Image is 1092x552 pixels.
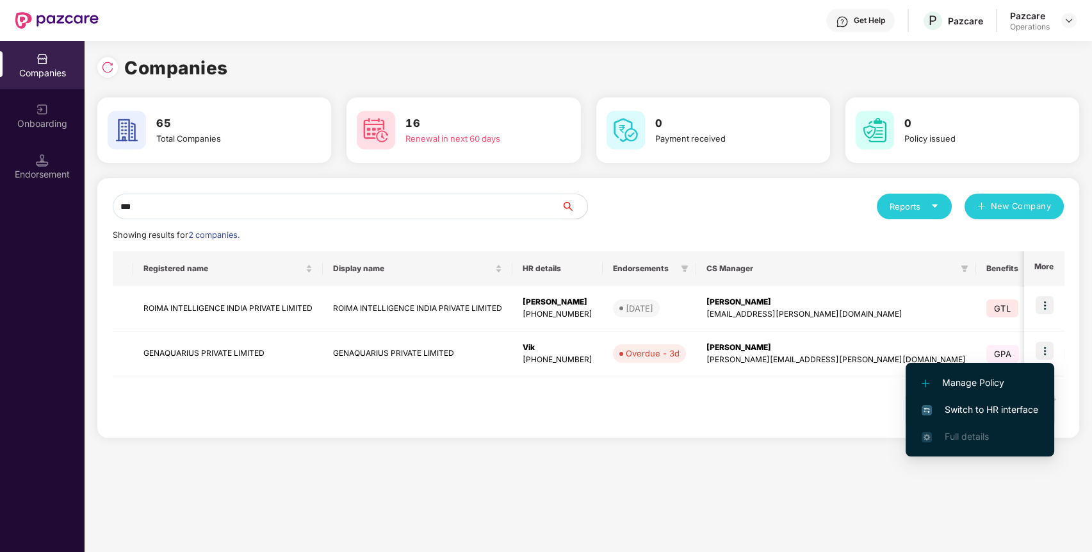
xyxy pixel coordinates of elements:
img: svg+xml;base64,PHN2ZyB4bWxucz0iaHR0cDovL3d3dy53My5vcmcvMjAwMC9zdmciIHdpZHRoPSI2MCIgaGVpZ2h0PSI2MC... [856,111,894,149]
h3: 16 [405,115,544,132]
div: Total Companies [156,132,295,145]
h3: 65 [156,115,295,132]
td: GENAQUARIUS PRIVATE LIMITED [133,331,323,377]
div: [PERSON_NAME] [523,296,592,308]
span: filter [678,261,691,276]
img: svg+xml;base64,PHN2ZyB4bWxucz0iaHR0cDovL3d3dy53My5vcmcvMjAwMC9zdmciIHdpZHRoPSI2MCIgaGVpZ2h0PSI2MC... [607,111,645,149]
div: [PHONE_NUMBER] [523,308,592,321]
th: Registered name [133,251,323,286]
img: svg+xml;base64,PHN2ZyBpZD0iQ29tcGFuaWVzIiB4bWxucz0iaHR0cDovL3d3dy53My5vcmcvMjAwMC9zdmciIHdpZHRoPS... [36,53,49,65]
td: ROIMA INTELLIGENCE INDIA PRIVATE LIMITED [133,286,323,331]
span: GTL [986,299,1018,317]
th: More [1024,251,1064,286]
div: [PHONE_NUMBER] [523,354,592,366]
img: svg+xml;base64,PHN2ZyB4bWxucz0iaHR0cDovL3d3dy53My5vcmcvMjAwMC9zdmciIHdpZHRoPSIxNiIgaGVpZ2h0PSIxNi... [922,405,932,415]
div: Operations [1010,22,1050,32]
div: [PERSON_NAME] [706,342,966,354]
span: Endorsements [613,263,676,274]
div: Pazcare [1010,10,1050,22]
span: GPA [986,345,1019,363]
div: Renewal in next 60 days [405,132,544,145]
div: Policy issued [904,132,1043,145]
th: Benefits [976,251,1091,286]
img: icon [1036,342,1054,360]
button: search [561,194,588,219]
span: plus [977,202,986,212]
img: svg+xml;base64,PHN2ZyB4bWxucz0iaHR0cDovL3d3dy53My5vcmcvMjAwMC9zdmciIHdpZHRoPSIxMi4yMDEiIGhlaWdodD... [922,380,929,387]
img: svg+xml;base64,PHN2ZyB3aWR0aD0iMTQuNSIgaGVpZ2h0PSIxNC41IiB2aWV3Qm94PSIwIDAgMTYgMTYiIGZpbGw9Im5vbm... [36,154,49,167]
img: icon [1036,296,1054,314]
span: CS Manager [706,263,956,274]
div: [DATE] [626,302,653,315]
span: caret-down [931,202,939,210]
span: filter [961,265,968,272]
span: search [561,201,587,212]
span: Showing results for [113,230,240,240]
div: [PERSON_NAME] [706,296,966,308]
div: Reports [890,200,939,213]
span: Registered name [143,263,303,274]
span: Full details [945,431,989,442]
div: [EMAIL_ADDRESS][PERSON_NAME][DOMAIN_NAME] [706,308,966,321]
div: Get Help [854,15,885,26]
div: Pazcare [948,15,983,27]
img: svg+xml;base64,PHN2ZyB3aWR0aD0iMjAiIGhlaWdodD0iMjAiIHZpZXdCb3g9IjAgMCAyMCAyMCIgZmlsbD0ibm9uZSIgeG... [36,103,49,116]
img: svg+xml;base64,PHN2ZyB4bWxucz0iaHR0cDovL3d3dy53My5vcmcvMjAwMC9zdmciIHdpZHRoPSI2MCIgaGVpZ2h0PSI2MC... [108,111,146,149]
span: Switch to HR interface [922,403,1038,417]
h3: 0 [904,115,1043,132]
span: New Company [991,200,1052,213]
span: filter [958,261,971,276]
span: filter [681,265,689,272]
h1: Companies [124,54,228,82]
img: New Pazcare Logo [15,12,99,29]
button: plusNew Company [965,194,1064,219]
div: Payment received [655,132,794,145]
span: 2 companies. [188,230,240,240]
td: GENAQUARIUS PRIVATE LIMITED [323,331,512,377]
th: Display name [323,251,512,286]
div: [PERSON_NAME][EMAIL_ADDRESS][PERSON_NAME][DOMAIN_NAME] [706,354,966,366]
img: svg+xml;base64,PHN2ZyB4bWxucz0iaHR0cDovL3d3dy53My5vcmcvMjAwMC9zdmciIHdpZHRoPSI2MCIgaGVpZ2h0PSI2MC... [357,111,395,149]
span: Manage Policy [922,376,1038,390]
div: Vik [523,342,592,354]
td: ROIMA INTELLIGENCE INDIA PRIVATE LIMITED [323,286,512,331]
h3: 0 [655,115,794,132]
span: Display name [333,263,493,274]
img: svg+xml;base64,PHN2ZyBpZD0iUmVsb2FkLTMyeDMyIiB4bWxucz0iaHR0cDovL3d3dy53My5vcmcvMjAwMC9zdmciIHdpZH... [101,61,114,74]
img: svg+xml;base64,PHN2ZyBpZD0iRHJvcGRvd24tMzJ4MzIiIHhtbG5zPSJodHRwOi8vd3d3LnczLm9yZy8yMDAwL3N2ZyIgd2... [1064,15,1074,26]
img: svg+xml;base64,PHN2ZyB4bWxucz0iaHR0cDovL3d3dy53My5vcmcvMjAwMC9zdmciIHdpZHRoPSIxNi4zNjMiIGhlaWdodD... [922,432,932,442]
span: P [929,13,937,28]
img: svg+xml;base64,PHN2ZyBpZD0iSGVscC0zMngzMiIgeG1sbnM9Imh0dHA6Ly93d3cudzMub3JnLzIwMDAvc3ZnIiB3aWR0aD... [836,15,849,28]
th: HR details [512,251,603,286]
div: Overdue - 3d [626,347,680,360]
